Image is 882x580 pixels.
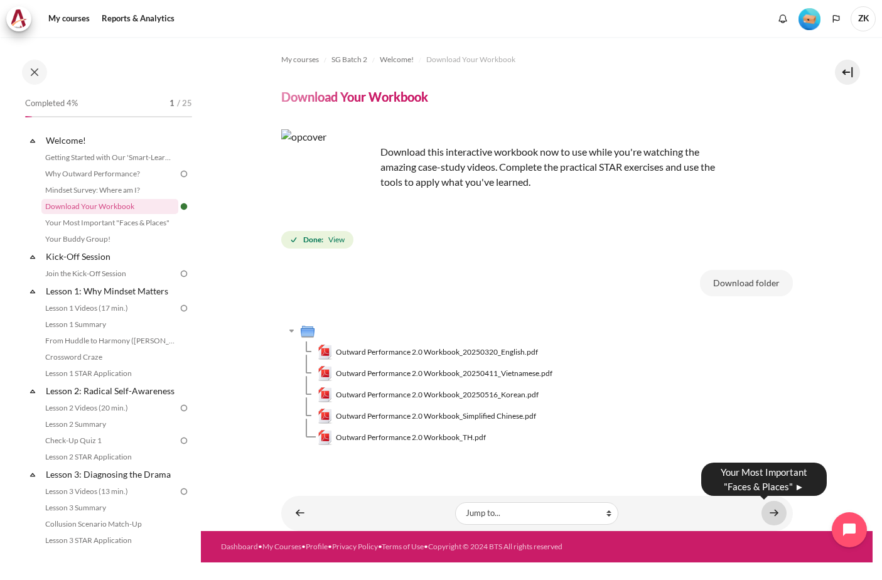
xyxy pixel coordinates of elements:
[700,270,793,296] button: Download folder
[44,466,178,483] a: Lesson 3: Diagnosing the Drama
[332,542,378,551] a: Privacy Policy
[331,52,367,67] a: SG Batch 2
[44,282,178,299] a: Lesson 1: Why Mindset Matters
[41,166,178,181] a: Why Outward Performance?
[41,150,178,165] a: Getting Started with Our 'Smart-Learning' Platform
[178,402,190,414] img: To do
[41,417,178,432] a: Lesson 2 Summary
[26,285,39,298] span: Collapse
[827,9,846,28] button: Languages
[336,432,486,443] span: Outward Performance 2.0 Workbook_TH.pdf
[26,134,39,147] span: Collapse
[328,234,345,245] span: View
[380,54,414,65] span: Welcome!
[41,400,178,416] a: Lesson 2 Videos (20 min.)
[426,52,515,67] a: Download Your Workbook
[41,266,178,281] a: Join the Kick-Off Session
[318,345,539,360] a: Outward Performance 2.0 Workbook_20250320_English.pdfOutward Performance 2.0 Workbook_20250320_En...
[281,50,793,70] nav: Navigation bar
[318,430,487,445] a: Outward Performance 2.0 Workbook_TH.pdfOutward Performance 2.0 Workbook_TH.pdf
[318,409,537,424] a: Outward Performance 2.0 Workbook_Simplified Chinese.pdfOutward Performance 2.0 Workbook_Simplifie...
[221,542,258,551] a: Dashboard
[318,387,333,402] img: Outward Performance 2.0 Workbook_20250516_Korean.pdf
[336,368,552,379] span: Outward Performance 2.0 Workbook_20250411_Vietnamese.pdf
[281,89,428,105] h4: Download Your Workbook
[178,303,190,314] img: To do
[318,366,333,381] img: Outward Performance 2.0 Workbook_20250411_Vietnamese.pdf
[773,9,792,28] div: Show notification window with no new notifications
[169,97,175,110] span: 1
[25,116,32,117] div: 4%
[41,333,178,348] a: From Huddle to Harmony ([PERSON_NAME]'s Story)
[41,500,178,515] a: Lesson 3 Summary
[25,97,78,110] span: Completed 4%
[281,54,319,65] span: My courses
[288,501,313,525] a: ◄ Mindset Survey: Where am I?
[221,541,564,552] div: • • • • •
[318,387,539,402] a: Outward Performance 2.0 Workbook_20250516_Korean.pdfOutward Performance 2.0 Workbook_20250516_Kor...
[851,6,876,31] a: User menu
[851,6,876,31] span: ZK
[44,382,178,399] a: Lesson 2: Radical Self-Awareness
[41,449,178,465] a: Lesson 2 STAR Application
[41,183,178,198] a: Mindset Survey: Where am I?
[303,234,323,245] strong: Done:
[178,201,190,212] img: Done
[41,301,178,316] a: Lesson 1 Videos (17 min.)
[178,268,190,279] img: To do
[178,486,190,497] img: To do
[178,435,190,446] img: To do
[318,409,333,424] img: Outward Performance 2.0 Workbook_Simplified Chinese.pdf
[41,433,178,448] a: Check-Up Quiz 1
[6,6,38,31] a: Architeck Architeck
[41,317,178,332] a: Lesson 1 Summary
[380,52,414,67] a: Welcome!
[26,250,39,263] span: Collapse
[336,389,539,400] span: Outward Performance 2.0 Workbook_20250516_Korean.pdf
[41,350,178,365] a: Crossword Craze
[318,345,333,360] img: Outward Performance 2.0 Workbook_20250320_English.pdf
[281,129,375,223] img: opcover
[10,9,28,28] img: Architeck
[44,248,178,265] a: Kick-Off Session
[281,228,356,251] div: Completion requirements for Download Your Workbook
[41,199,178,214] a: Download Your Workbook
[799,8,820,30] img: Level #1
[41,533,178,548] a: Lesson 3 STAR Application
[382,542,424,551] a: Terms of Use
[793,7,826,30] a: Level #1
[41,215,178,230] a: Your Most Important "Faces & Places"
[178,168,190,180] img: To do
[201,37,873,531] section: Content
[262,542,301,551] a: My Courses
[177,97,192,110] span: / 25
[331,54,367,65] span: SG Batch 2
[26,468,39,481] span: Collapse
[428,542,562,551] a: Copyright © 2024 BTS All rights reserved
[281,52,319,67] a: My courses
[701,463,827,496] div: Your Most Important "Faces & Places" ►
[426,54,515,65] span: Download Your Workbook
[41,366,178,381] a: Lesson 1 STAR Application
[97,6,179,31] a: Reports & Analytics
[336,346,538,358] span: Outward Performance 2.0 Workbook_20250320_English.pdf
[41,517,178,532] a: Collusion Scenario Match-Up
[799,7,820,30] div: Level #1
[306,542,328,551] a: Profile
[44,6,94,31] a: My courses
[336,411,536,422] span: Outward Performance 2.0 Workbook_Simplified Chinese.pdf
[281,129,721,190] p: Download this interactive workbook now to use while you're watching the amazing case-study videos...
[44,132,178,149] a: Welcome!
[318,366,553,381] a: Outward Performance 2.0 Workbook_20250411_Vietnamese.pdfOutward Performance 2.0 Workbook_20250411...
[41,484,178,499] a: Lesson 3 Videos (13 min.)
[26,385,39,397] span: Collapse
[41,232,178,247] a: Your Buddy Group!
[318,430,333,445] img: Outward Performance 2.0 Workbook_TH.pdf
